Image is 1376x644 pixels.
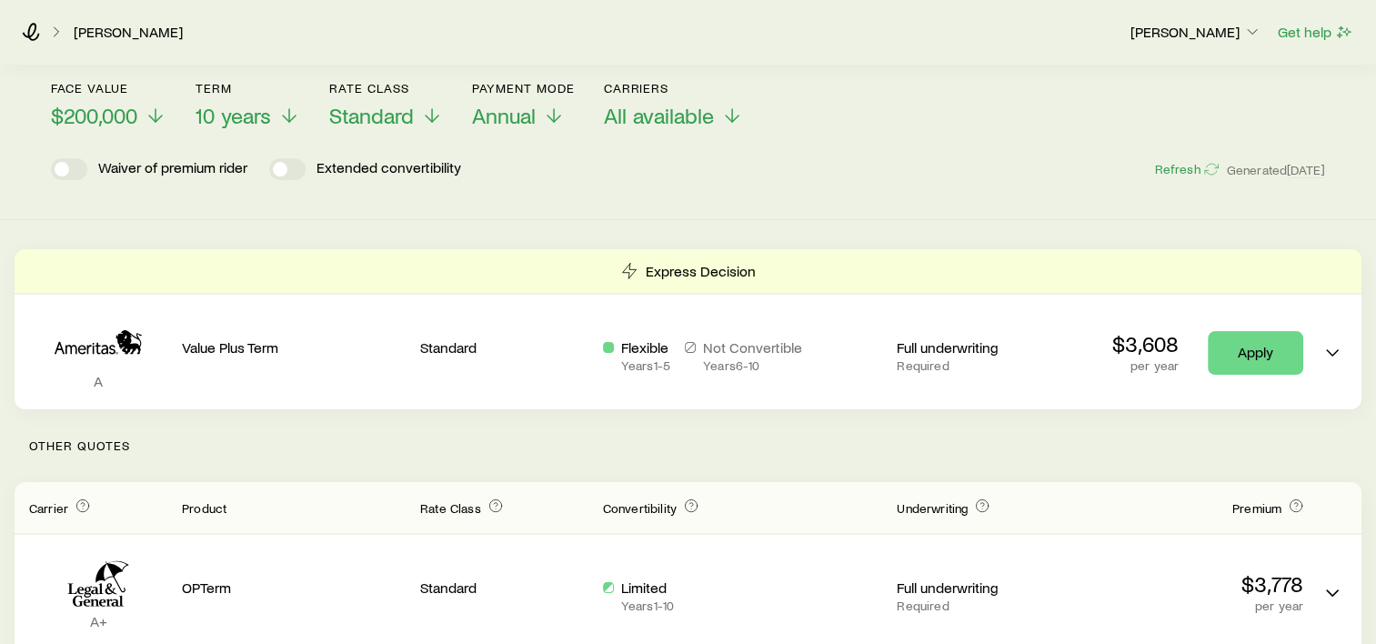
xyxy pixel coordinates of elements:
p: Not Convertible [703,338,802,357]
p: Full underwriting [897,579,1065,597]
p: Other Quotes [15,409,1361,482]
p: Waiver of premium rider [98,158,247,180]
button: Refresh [1153,161,1219,178]
span: Rate Class [420,500,481,516]
span: Standard [329,103,414,128]
p: Years 1 - 5 [621,358,670,373]
button: CarriersAll available [604,81,743,129]
a: [PERSON_NAME] [73,24,184,41]
p: $3,778 [1080,571,1303,597]
p: Express Decision [646,262,756,280]
p: Required [897,599,1065,613]
p: Years 1 - 10 [621,599,674,613]
span: Product [182,500,226,516]
p: Extended convertibility [316,158,461,180]
p: Limited [621,579,674,597]
span: Premium [1232,500,1281,516]
p: Term [196,81,300,96]
span: Underwriting [897,500,968,516]
p: Rate Class [329,81,443,96]
p: Standard [420,338,588,357]
span: 10 years [196,103,271,128]
button: [PERSON_NAME] [1130,22,1262,44]
p: Value Plus Term [182,338,406,357]
p: Carriers [604,81,743,96]
span: Carrier [29,500,68,516]
p: Full underwriting [897,338,1065,357]
div: Term quotes [15,249,1361,409]
p: Payment Mode [472,81,575,96]
p: Face value [51,81,166,96]
p: Flexible [621,338,670,357]
p: $3,608 [1112,331,1179,357]
p: per year [1112,358,1179,373]
span: Generated [1227,162,1325,178]
span: $200,000 [51,103,137,128]
p: OPTerm [182,579,406,597]
span: Annual [472,103,536,128]
button: Face value$200,000 [51,81,166,129]
span: Convertibility [603,500,677,516]
span: [DATE] [1287,162,1325,178]
p: per year [1080,599,1303,613]
button: Rate ClassStandard [329,81,443,129]
span: All available [604,103,714,128]
button: Payment ModeAnnual [472,81,575,129]
p: Required [897,358,1065,373]
p: [PERSON_NAME] [1130,23,1261,41]
p: Standard [420,579,588,597]
p: A [29,372,167,390]
button: Get help [1277,22,1354,43]
button: Term10 years [196,81,300,129]
p: A+ [29,612,167,630]
p: Years 6 - 10 [703,358,802,373]
a: Apply [1208,331,1303,375]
